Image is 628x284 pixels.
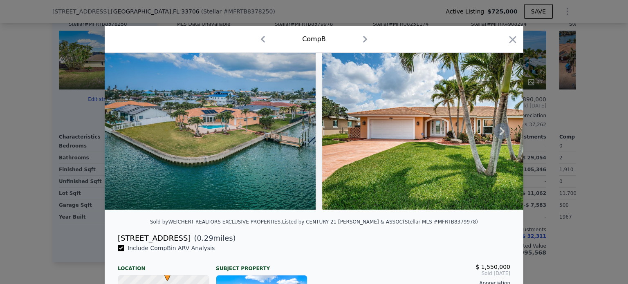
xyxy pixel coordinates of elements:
span: ( miles) [191,233,235,244]
span: Sold [DATE] [321,270,510,277]
span: 0.29 [197,234,213,242]
div: Listed by CENTURY 21 [PERSON_NAME] & ASSOC (Stellar MLS #MFRTB8379978) [282,219,478,225]
div: Subject Property [216,259,307,272]
div: [STREET_ADDRESS] [118,233,191,244]
span: Include Comp B in ARV Analysis [124,245,218,251]
div: Location [118,259,209,272]
img: Property Img [105,53,316,210]
img: Property Img [322,53,561,210]
span: $ 1,550,000 [475,264,510,270]
div: Sold by WEICHERT REALTORS EXCLUSIVE PROPERTIES . [150,219,282,225]
div: Comp B [302,34,326,44]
